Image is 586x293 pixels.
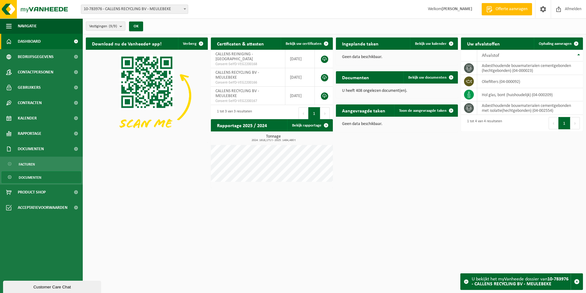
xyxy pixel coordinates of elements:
button: Previous [549,117,558,129]
p: Geen data beschikbaar. [342,122,452,126]
h2: Rapportage 2025 / 2024 [211,119,273,131]
span: Contracten [18,95,42,111]
span: CALLENS RECYCLING BV - MEULEBEKE [215,89,259,98]
span: Contactpersonen [18,64,53,80]
count: (9/9) [109,24,117,28]
h2: Certificaten & attesten [211,37,270,49]
span: Product Shop [18,185,46,200]
button: Vestigingen(9/9) [86,21,125,31]
span: 2024: 1618,171 t - 2025: 1484,480 t [214,139,333,142]
a: Offerte aanvragen [481,3,532,15]
span: Documenten [19,172,41,183]
span: Consent-SelfD-VEG2200167 [215,99,280,104]
span: Consent-SelfD-VEG2200166 [215,80,280,85]
div: 1 tot 3 van 3 resultaten [214,107,252,120]
span: Bekijk uw certificaten [286,42,322,46]
a: Bekijk uw documenten [403,71,457,84]
span: Kalender [18,111,37,126]
span: Toon de aangevraagde taken [399,109,447,113]
button: OK [129,21,143,31]
a: Bekijk uw certificaten [281,37,332,50]
span: Documenten [18,141,44,157]
span: CALLENS RECYCLING BV - MEULEBEKE [215,70,259,80]
span: 10-783976 - CALLENS RECYCLING BV - MEULEBEKE [81,5,188,14]
iframe: chat widget [3,279,102,293]
span: Navigatie [18,18,37,34]
span: Rapportage [18,126,41,141]
div: 1 tot 4 van 4 resultaten [464,116,502,130]
a: Bekijk rapportage [287,119,332,131]
span: Vestigingen [89,22,117,31]
span: Verberg [183,42,196,46]
strong: 10-783976 - CALLENS RECYCLING BV - MEULEBEKE [472,277,569,287]
span: Consent-SelfD-VEG2200168 [215,62,280,67]
button: Next [320,107,330,119]
span: Gebruikers [18,80,41,95]
a: Toon de aangevraagde taken [394,104,457,117]
h2: Documenten [336,71,375,83]
button: 1 [558,117,570,129]
div: U bekijkt het myVanheede dossier van [472,274,571,290]
h3: Tonnage [214,135,333,142]
p: U heeft 408 ongelezen document(en). [342,89,452,93]
button: 1 [308,107,320,119]
span: Facturen [19,158,35,170]
a: Bekijk uw kalender [410,37,457,50]
span: Dashboard [18,34,41,49]
td: asbesthoudende bouwmaterialen cementgebonden met isolatie(hechtgebonden) (04-002554) [477,101,583,115]
td: [DATE] [285,50,315,68]
span: Bekijk uw documenten [408,76,447,80]
td: oliefilters (04-000092) [477,75,583,88]
td: hol glas, bont (huishoudelijk) (04-000209) [477,88,583,101]
h2: Ingeplande taken [336,37,385,49]
span: Acceptatievoorwaarden [18,200,67,215]
button: Previous [299,107,308,119]
a: Facturen [2,158,81,170]
h2: Download nu de Vanheede+ app! [86,37,168,49]
span: Bedrijfsgegevens [18,49,54,64]
span: Ophaling aanvragen [539,42,572,46]
span: CALLENS REINIGING - [GEOGRAPHIC_DATA] [215,52,253,61]
span: Bekijk uw kalender [415,42,447,46]
h2: Aangevraagde taken [336,104,391,116]
h2: Uw afvalstoffen [461,37,506,49]
button: Verberg [178,37,207,50]
span: Afvalstof [482,53,499,58]
strong: [PERSON_NAME] [442,7,472,11]
p: Geen data beschikbaar. [342,55,452,59]
a: Ophaling aanvragen [534,37,582,50]
td: [DATE] [285,87,315,105]
span: 10-783976 - CALLENS RECYCLING BV - MEULEBEKE [81,5,188,14]
a: Documenten [2,171,81,183]
span: Offerte aanvragen [494,6,529,12]
td: [DATE] [285,68,315,87]
button: Next [570,117,580,129]
td: asbesthoudende bouwmaterialen cementgebonden (hechtgebonden) (04-000023) [477,61,583,75]
img: Download de VHEPlus App [86,50,208,142]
